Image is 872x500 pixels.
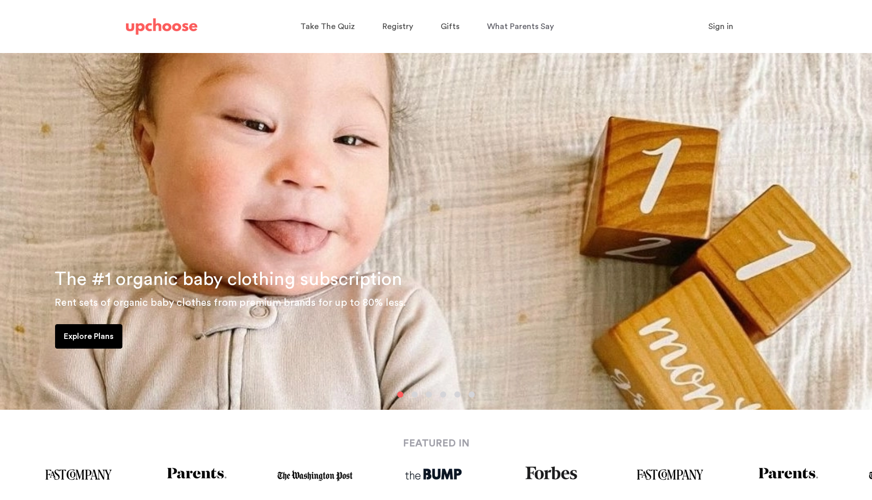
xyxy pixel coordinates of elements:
a: Gifts [441,17,463,37]
button: Sign in [696,16,746,37]
a: UpChoose [126,16,197,37]
strong: FEATURED IN [403,438,470,449]
img: UpChoose [126,18,197,35]
span: What Parents Say [487,22,554,31]
p: Explore Plans [64,330,114,343]
span: Gifts [441,22,459,31]
span: Take The Quiz [300,22,355,31]
p: Rent sets of organic baby clothes from premium brands for up to 80% less. [55,295,860,311]
span: Sign in [708,22,733,31]
a: Take The Quiz [300,17,358,37]
a: Explore Plans [55,324,122,349]
span: Registry [382,22,413,31]
a: What Parents Say [487,17,557,37]
a: Registry [382,17,416,37]
span: The #1 organic baby clothing subscription [55,270,402,288]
